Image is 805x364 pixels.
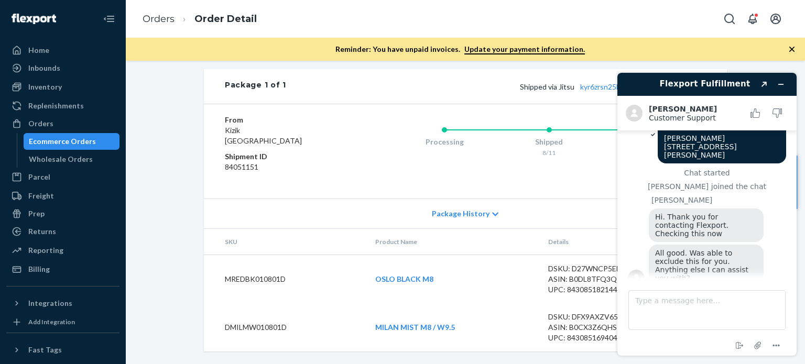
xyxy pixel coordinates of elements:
div: 2 SKUs 2 Units [286,80,706,93]
span: Kizik [GEOGRAPHIC_DATA] [225,126,302,145]
div: Parcel [28,172,50,182]
div: Integrations [28,298,72,308]
div: Inbounds [28,63,60,73]
div: [DATE] 7pm EDT [601,148,706,157]
div: Orders [28,118,53,129]
div: DSKU: D27WNCP5EHA [548,263,647,274]
a: Inbounds [6,60,119,76]
button: Fast Tags [6,341,119,358]
img: Flexport logo [12,14,56,24]
div: Ecommerce Orders [29,136,96,147]
div: ASIN: B0CX3Z6QHS [548,322,647,333]
a: Add Integration [6,316,119,328]
a: Replenishments [6,97,119,114]
a: Returns [6,223,119,240]
th: SKU [204,229,367,255]
th: Details [540,229,655,255]
a: Prep [6,205,119,222]
button: Integrations [6,295,119,312]
div: Processing [392,137,497,147]
span: Package History [432,208,489,219]
div: Delivered [601,137,706,147]
div: UPC: 843085169404 [548,333,647,343]
div: ASIN: B0DL8TFQ3Q [548,274,647,284]
div: Reporting [28,245,63,256]
span: Shipped via Jitsu [520,82,642,91]
button: Open Search Box [719,8,740,29]
a: Ecommerce Orders [24,133,120,150]
div: Freight [28,191,54,201]
div: Billing [28,264,50,274]
div: UPC: 843085182144 [548,284,647,295]
dt: Shipment ID [225,151,350,162]
div: DSKU: DFX9AXZV65X [548,312,647,322]
div: 8/11 [497,148,602,157]
button: Close Navigation [99,8,119,29]
a: Freight [6,187,119,204]
div: Shipped [497,137,602,147]
a: Home [6,42,119,59]
a: Inventory [6,79,119,95]
a: Orders [6,115,119,132]
div: Package 1 of 1 [225,80,286,93]
th: Product Name [367,229,539,255]
dt: From [225,115,350,125]
iframe: Find more information here [609,64,805,364]
div: Home [28,45,49,56]
td: DMILMW010801D [204,303,367,351]
a: Reporting [6,242,119,259]
div: Inventory [28,82,62,92]
a: Update your payment information. [464,45,585,54]
span: Chat [23,7,45,17]
button: Open notifications [742,8,763,29]
div: Wholesale Orders [29,154,93,164]
button: Open account menu [765,8,786,29]
a: MILAN MIST M8 / W9.5 [375,323,455,332]
ol: breadcrumbs [134,4,265,35]
div: Returns [28,226,56,237]
a: kyr6zrsn25by [580,82,624,91]
p: Reminder: You have unpaid invoices. [335,44,585,54]
a: Billing [6,261,119,278]
a: Wholesale Orders [24,151,120,168]
td: MREDBK010801D [204,255,367,304]
a: OSLO BLACK M8 [375,274,433,283]
div: Fast Tags [28,345,62,355]
a: Order Detail [194,13,257,25]
dd: 84051151 [225,162,350,172]
div: Replenishments [28,101,84,111]
a: Orders [143,13,175,25]
div: Add Integration [28,317,75,326]
div: Prep [28,208,45,219]
a: Parcel [6,169,119,185]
